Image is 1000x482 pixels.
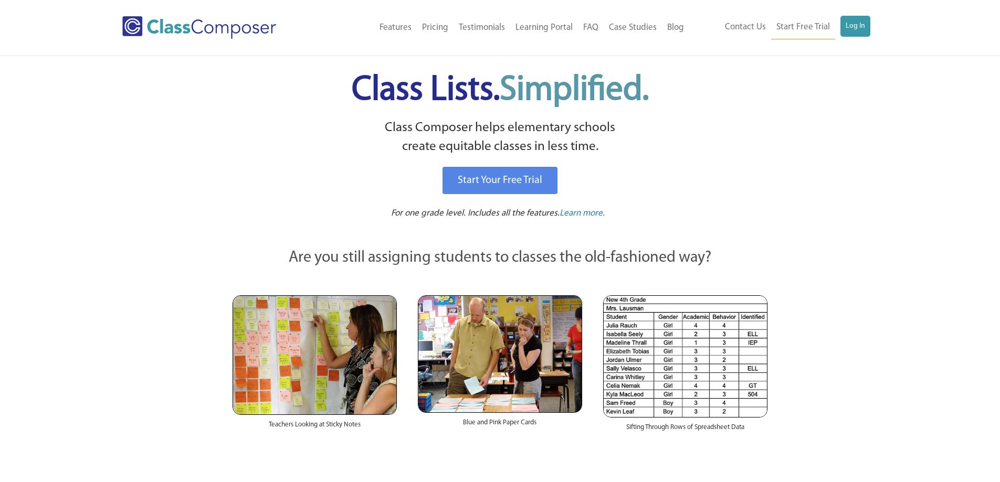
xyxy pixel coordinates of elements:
a: Learning Portal [510,16,578,39]
img: Teachers Looking at Sticky Notes [233,295,397,415]
a: Start Free Trial [771,16,835,39]
nav: Header Menu [319,16,689,39]
div: Sifting Through Rows of Spreadsheet Data [603,417,767,443]
span: Start Your Free Trial [458,175,542,186]
a: Learn more. [560,207,605,220]
a: Log In [840,16,870,37]
a: Testimonials [454,16,510,39]
div: Teachers Looking at Sticky Notes [233,415,397,440]
a: Features [374,16,417,39]
a: Contact Us [720,16,771,39]
span: Simplified. [500,73,649,108]
img: Blue and Pink Paper Cards [418,295,582,412]
a: FAQ [578,16,604,39]
div: Blue and Pink Paper Cards [418,413,582,438]
a: Case Studies [604,16,662,39]
span: Learn more. [560,209,605,218]
a: Start Your Free Trial [443,167,557,194]
img: Spreadsheets [603,295,767,417]
p: Are you still assigning students to classes the old-fashioned way? [233,247,768,270]
nav: Header Menu [689,16,870,39]
span: Class Lists. [352,73,649,108]
a: Pricing [417,16,454,39]
p: Class Composer helps elementary schools create equitable classes in less time. [231,119,770,157]
a: Blog [662,16,689,39]
span: For one grade level. Includes all the features. [391,209,560,218]
img: Class Composer [122,16,276,39]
